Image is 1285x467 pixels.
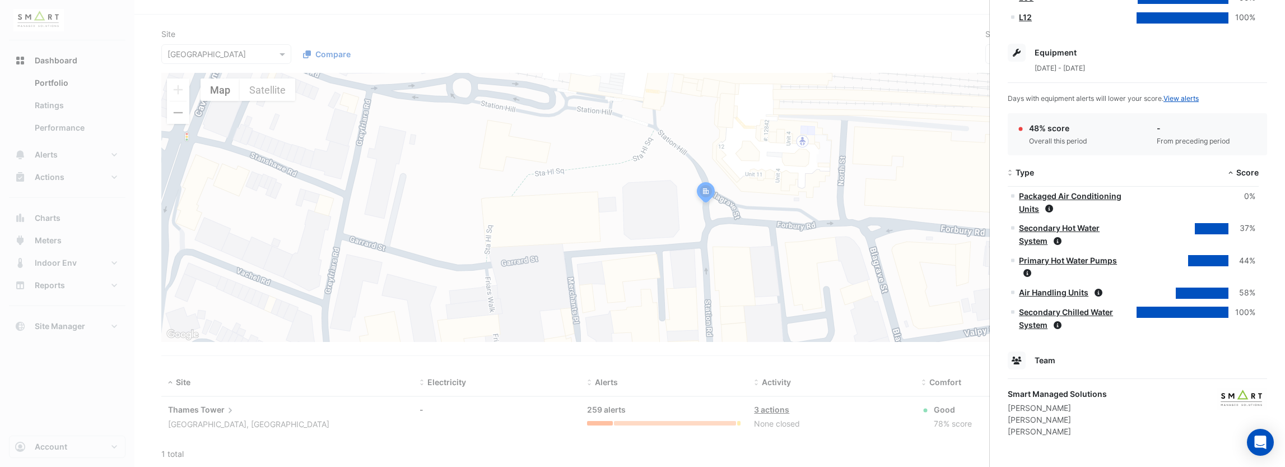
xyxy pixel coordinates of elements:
[1008,414,1107,426] div: [PERSON_NAME]
[1019,191,1121,214] a: Packaged Air Conditioning Units
[1228,286,1255,299] div: 58%
[1157,122,1230,134] div: -
[1035,48,1077,57] span: Equipment
[1008,402,1107,414] div: [PERSON_NAME]
[1236,168,1259,177] span: Score
[1228,190,1255,203] div: 0%
[1019,223,1100,246] a: Secondary Hot Water System
[1228,255,1255,267] div: 44%
[1008,388,1107,400] div: Smart Managed Solutions
[1016,168,1034,177] span: Type
[1163,94,1199,103] a: View alerts
[1019,288,1088,297] a: Air Handling Units
[1008,94,1199,103] span: Days with equipment alerts will lower your score.
[1228,222,1255,235] div: 37%
[1029,122,1087,134] div: 48% score
[1019,307,1113,330] a: Secondary Chilled Water System
[1029,136,1087,146] div: Overall this period
[1019,256,1117,265] a: Primary Hot Water Pumps
[1157,136,1230,146] div: From preceding period
[1228,11,1255,24] div: 100%
[1035,64,1085,72] span: [DATE] - [DATE]
[1035,355,1055,365] span: Team
[1228,306,1255,319] div: 100%
[1247,429,1274,456] div: Open Intercom Messenger
[1008,426,1107,437] div: [PERSON_NAME]
[1217,388,1267,410] img: Smart Managed Solutions
[1019,12,1032,22] a: L12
